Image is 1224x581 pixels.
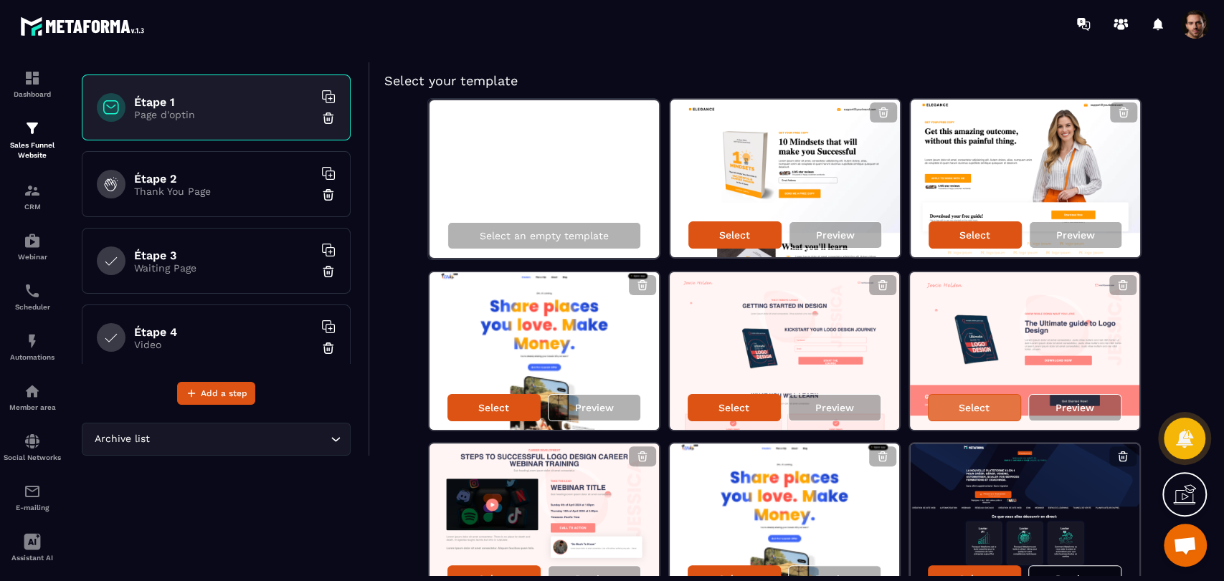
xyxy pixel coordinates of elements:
[134,262,313,274] p: Waiting Page
[24,383,41,400] img: automations
[4,353,61,361] p: Automations
[91,431,153,447] span: Archive list
[4,322,61,372] a: automationsautomationsAutomations
[959,229,990,241] p: Select
[20,13,149,39] img: logo
[4,90,61,98] p: Dashboard
[134,249,313,262] h6: Étape 3
[719,229,750,241] p: Select
[4,472,61,522] a: emailemailE-mailing
[670,100,900,257] img: image
[430,272,659,430] img: image
[4,422,61,472] a: social-networksocial-networkSocial Networks
[134,339,313,350] p: Video
[816,229,855,241] p: Preview
[24,282,41,299] img: scheduler
[480,230,609,241] p: Select an empty template
[4,272,61,322] a: schedulerschedulerScheduler
[24,120,41,137] img: formation
[134,186,313,197] p: Thank You Page
[1055,402,1094,413] p: Preview
[134,172,313,186] h6: Étape 2
[24,332,41,350] img: automations
[24,182,41,199] img: formation
[4,303,61,311] p: Scheduler
[24,433,41,450] img: social-network
[4,504,61,512] p: E-mailing
[815,402,854,413] p: Preview
[24,232,41,249] img: automations
[4,171,61,221] a: formationformationCRM
[478,402,509,413] p: Select
[4,453,61,461] p: Social Networks
[153,431,327,447] input: Search for option
[24,69,41,87] img: formation
[384,71,1181,91] h5: Select your template
[911,100,1140,257] img: image
[4,522,61,572] a: Assistant AI
[134,109,313,120] p: Page d'optin
[4,140,61,160] p: Sales Funnel Website
[134,325,313,339] h6: Étape 4
[718,402,749,413] p: Select
[82,423,351,456] div: Search for option
[4,372,61,422] a: automationsautomationsMember area
[670,272,899,430] img: image
[4,221,61,272] a: automationsautomationsWebinar
[321,341,336,355] img: trash
[177,382,255,405] button: Add a step
[4,403,61,411] p: Member area
[4,253,61,261] p: Webinar
[134,95,313,109] h6: Étape 1
[321,188,336,202] img: trash
[1164,524,1207,567] div: Mở cuộc trò chuyện
[1056,229,1095,241] p: Preview
[4,59,61,109] a: formationformationDashboard
[4,203,61,211] p: CRM
[575,402,614,413] p: Preview
[321,264,336,279] img: trash
[321,111,336,125] img: trash
[4,554,61,562] p: Assistant AI
[910,272,1139,430] img: image
[4,109,61,171] a: formationformationSales Funnel Website
[959,402,990,413] p: Select
[24,483,41,500] img: email
[201,386,247,400] span: Add a step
